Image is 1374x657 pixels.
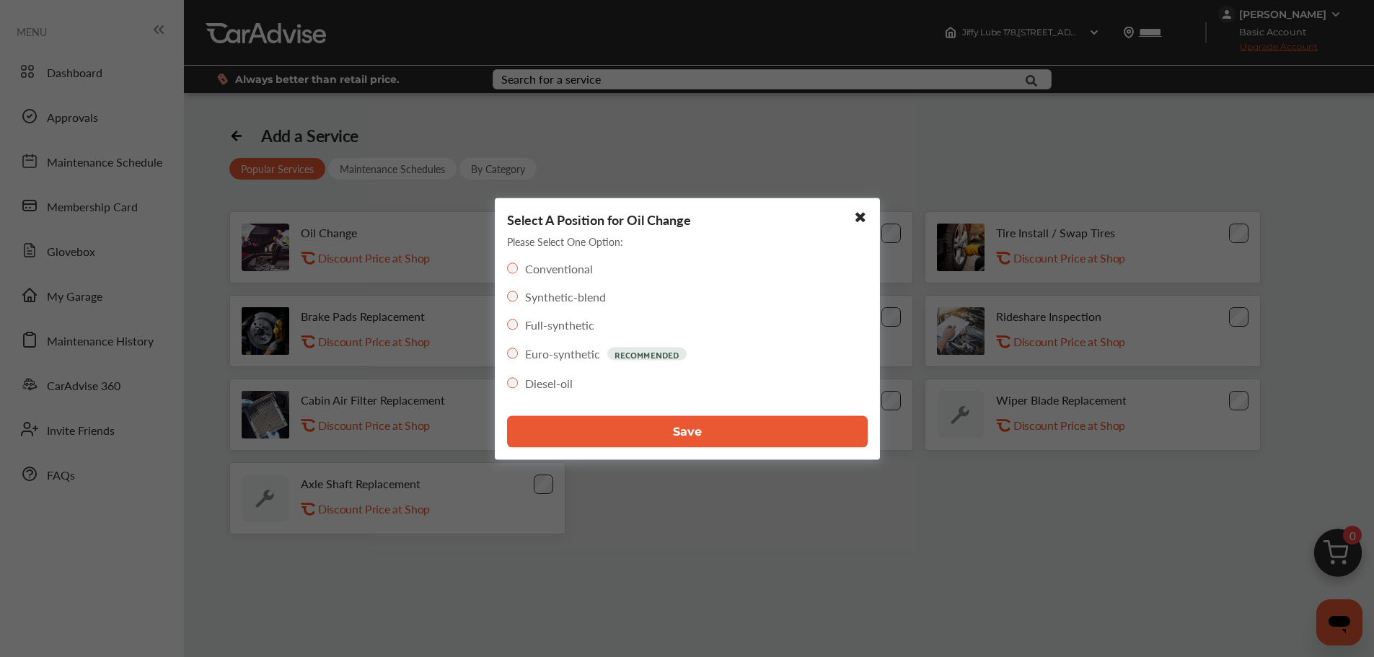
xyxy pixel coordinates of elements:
[525,374,573,391] label: Diesel-oil
[525,260,593,276] label: Conventional
[525,345,600,362] label: Euro-synthetic
[673,425,702,438] span: Save
[507,415,868,447] button: Save
[507,210,691,228] p: Select A Position for Oil Change
[507,234,623,248] p: Please Select One Option:
[525,316,594,332] label: Full-synthetic
[525,288,606,304] label: Synthetic-blend
[607,347,687,360] p: RECOMMENDED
